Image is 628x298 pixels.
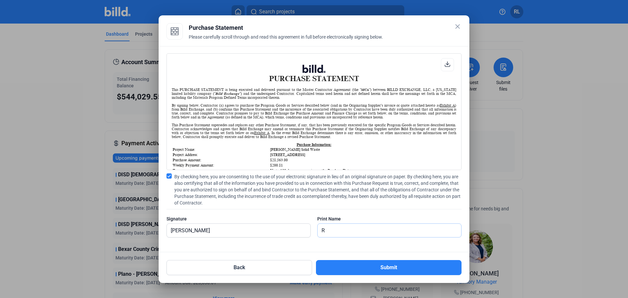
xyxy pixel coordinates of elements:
[270,152,456,157] td: [STREET_ADDRESS]
[172,163,269,167] td: Weekly Payment Amount:
[167,224,303,237] input: Signature
[316,260,462,275] button: Submit
[172,158,269,162] td: Purchase Amount:
[216,92,239,96] i: Billd Exchange
[317,216,462,222] div: Print Name
[270,147,456,152] td: [PERSON_NAME] Solid Waste
[270,163,456,167] td: $200.81
[254,131,270,135] u: Exhibit A
[172,168,269,173] td: Term:
[361,88,369,92] i: MCA
[454,23,462,30] mat-icon: close
[189,34,462,48] div: Please carefully scroll through and read this agreement in full before electronically signing below.
[270,158,456,162] td: $28,563.00
[172,152,269,157] td: Project Address:
[172,123,456,139] div: This Purchase Statement supersedes and replaces any other Purchase Statement, if any, that has be...
[172,147,269,152] td: Project Name:
[172,103,456,119] div: By signing below, Contractor (a) agrees to purchase the Program Goods or Services described below...
[270,168,456,173] td: Up to 120 days, commencing on the Purchase Date
[172,65,456,83] h1: PURCHASE STATEMENT
[166,216,311,222] div: Signature
[172,88,456,99] div: This PURCHASE STATEMENT is being executed and delivered pursuant to the Master Contractor Agreeme...
[440,103,455,107] u: Exhibit A
[318,224,461,237] input: Print Name
[297,143,331,147] u: Purchase Information:
[174,173,462,206] span: By checking here, you are consenting to the use of your electronic signature in lieu of an origin...
[166,260,312,275] button: Back
[189,23,462,32] div: Purchase Statement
